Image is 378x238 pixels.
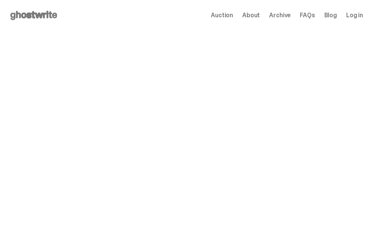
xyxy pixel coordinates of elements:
[269,12,291,18] a: Archive
[346,12,363,18] a: Log in
[324,12,337,18] a: Blog
[300,12,315,18] a: FAQs
[242,12,260,18] a: About
[211,12,233,18] a: Auction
